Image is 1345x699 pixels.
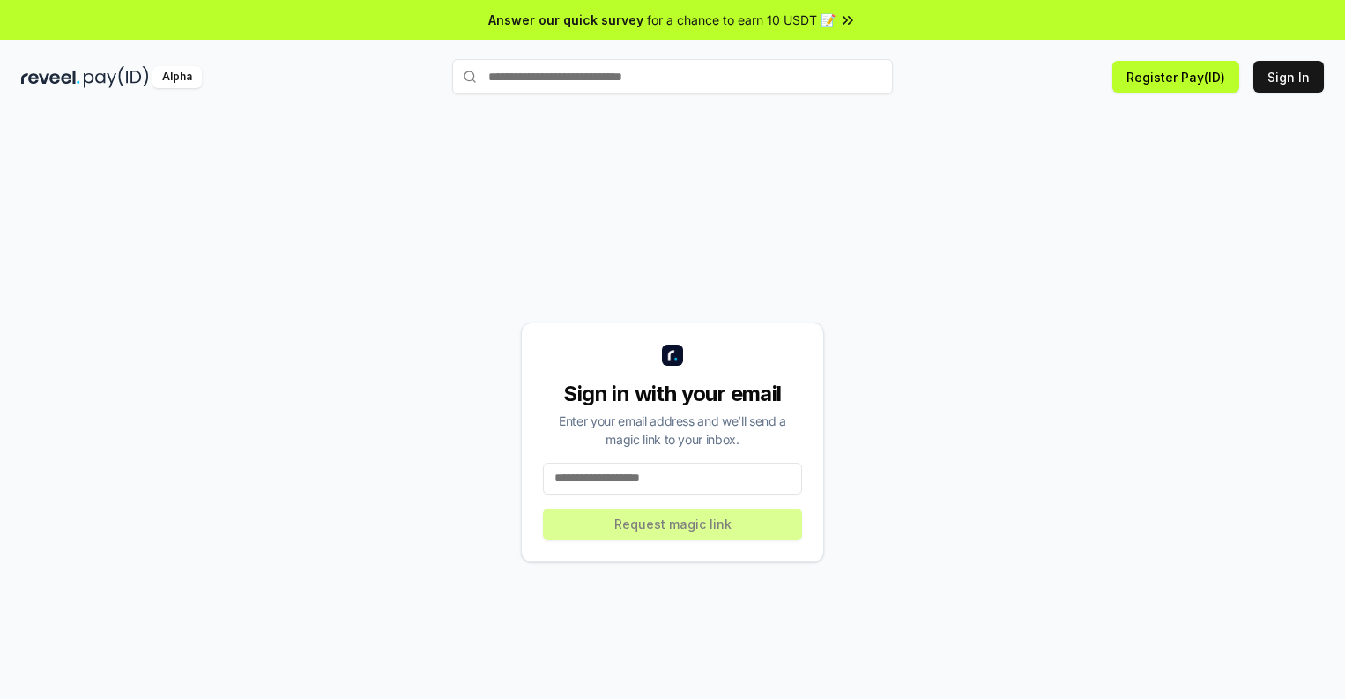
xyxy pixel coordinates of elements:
span: Answer our quick survey [488,11,643,29]
img: logo_small [662,345,683,366]
span: for a chance to earn 10 USDT 📝 [647,11,836,29]
button: Register Pay(ID) [1112,61,1239,93]
div: Enter your email address and we’ll send a magic link to your inbox. [543,412,802,449]
img: reveel_dark [21,66,80,88]
img: pay_id [84,66,149,88]
button: Sign In [1253,61,1324,93]
div: Sign in with your email [543,380,802,408]
div: Alpha [152,66,202,88]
